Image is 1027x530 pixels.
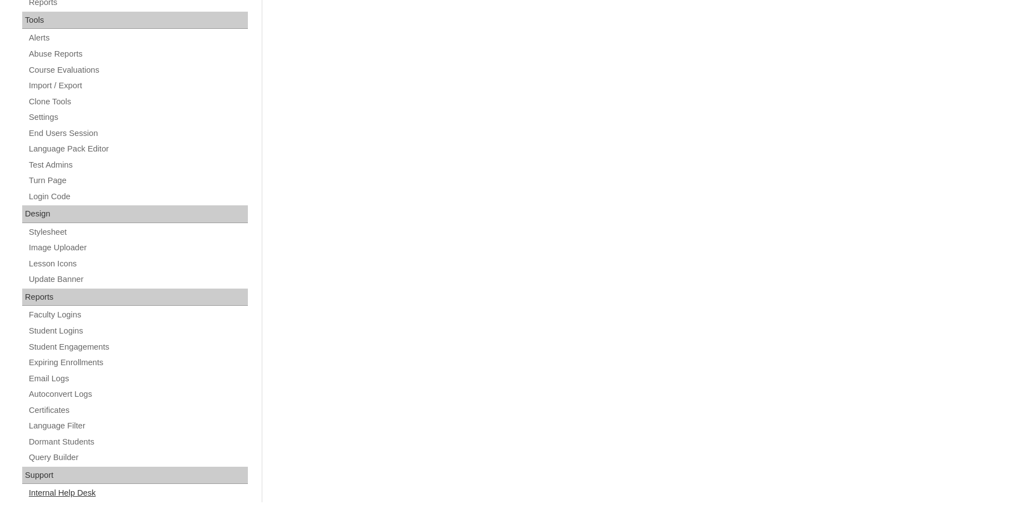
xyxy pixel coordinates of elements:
[28,356,248,370] a: Expiring Enrollments
[28,225,248,239] a: Stylesheet
[28,95,248,109] a: Clone Tools
[28,451,248,465] a: Query Builder
[28,486,248,500] a: Internal Help Desk
[28,63,248,77] a: Course Evaluations
[28,257,248,271] a: Lesson Icons
[28,142,248,156] a: Language Pack Editor
[28,31,248,45] a: Alerts
[28,127,248,140] a: End Users Session
[22,205,248,223] div: Design
[22,289,248,306] div: Reports
[28,241,248,255] a: Image Uploader
[28,174,248,188] a: Turn Page
[28,158,248,172] a: Test Admins
[28,403,248,417] a: Certificates
[28,387,248,401] a: Autoconvert Logs
[28,324,248,338] a: Student Logins
[28,47,248,61] a: Abuse Reports
[28,308,248,322] a: Faculty Logins
[28,419,248,433] a: Language Filter
[28,372,248,386] a: Email Logs
[22,467,248,484] div: Support
[28,190,248,204] a: Login Code
[28,340,248,354] a: Student Engagements
[28,272,248,286] a: Update Banner
[28,110,248,124] a: Settings
[22,12,248,29] div: Tools
[28,435,248,449] a: Dormant Students
[28,79,248,93] a: Import / Export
